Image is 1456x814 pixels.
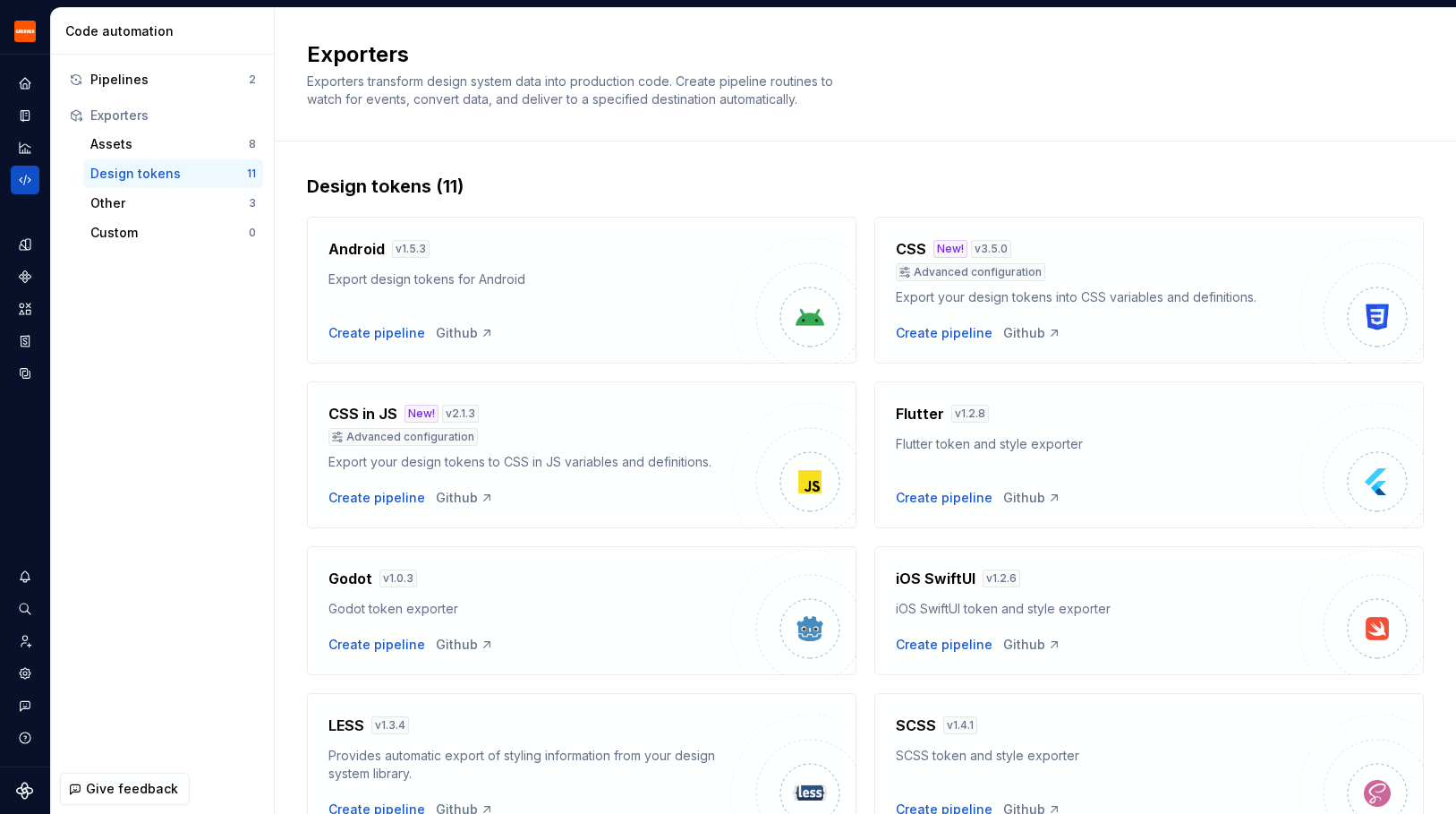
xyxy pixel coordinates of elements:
[86,780,178,798] span: Give feedback
[896,600,1298,618] div: iOS SwiftUI token and style exporter
[11,69,39,98] a: Home
[896,636,992,654] button: Create pipeline
[371,716,409,734] div: v 1.3.4
[83,218,263,247] button: Custom0
[83,189,263,218] button: Other3
[307,40,1402,69] h2: Exporters
[249,137,256,151] div: 8
[896,715,936,736] h4: SCSS
[1003,636,1061,654] a: Github
[896,403,944,424] h4: Flutter
[436,489,494,507] a: Github
[896,238,926,260] h4: CSS
[436,324,494,342] div: Github
[249,73,256,87] div: 2
[11,166,39,194] a: Code automation
[90,107,256,124] div: Exporters
[328,489,425,507] button: Create pipeline
[1003,489,1061,507] a: Github
[896,324,992,342] button: Create pipeline
[247,167,256,181] div: 11
[392,240,430,258] div: v 1.5.3
[943,716,977,734] div: v 1.4.1
[328,428,478,446] div: Advanced configuration
[60,773,190,805] button: Give feedback
[933,240,967,258] div: New!
[307,174,1424,199] div: Design tokens (11)
[11,595,39,623] button: Search ⌘K
[11,327,39,356] a: Storybook stories
[328,715,364,736] h4: LESS
[896,435,1298,453] div: Flutter token and style exporter
[11,230,39,259] a: Design tokens
[90,71,249,89] div: Pipelines
[896,568,975,589] h4: iOS SwiftUI
[11,359,39,388] a: Data sources
[62,65,263,94] button: Pipelines2
[328,747,731,783] div: Provides automatic export of styling information from your design system library.
[11,562,39,591] button: Notifications
[11,691,39,720] button: Contact support
[90,224,249,242] div: Custom
[328,453,731,471] div: Export your design tokens to CSS in JS variables and definitions.
[16,782,34,800] svg: Supernova Logo
[951,405,989,423] div: v 1.2.8
[14,21,36,42] img: 4e8d6f31-f5cf-47b4-89aa-e4dec1dc0822.png
[11,295,39,323] a: Assets
[896,288,1298,306] div: Export your design tokens into CSS variables and definitions.
[983,570,1020,587] div: v 1.2.6
[90,194,249,212] div: Other
[11,133,39,162] a: Analytics
[436,636,494,654] a: Github
[11,659,39,688] a: Settings
[11,101,39,130] a: Documentation
[328,568,372,589] h4: Godot
[11,627,39,655] a: Invite team
[90,165,247,183] div: Design tokens
[328,270,731,288] div: Export design tokens for Android
[328,600,731,618] div: Godot token exporter
[83,159,263,188] button: Design tokens11
[896,263,1045,281] div: Advanced configuration
[896,747,1298,765] div: SCSS token and style exporter
[328,403,397,424] h4: CSS in JS
[1003,324,1061,342] a: Github
[442,405,479,423] div: v 2.1.3
[249,226,256,240] div: 0
[328,324,425,342] button: Create pipeline
[328,238,385,260] h4: Android
[11,262,39,291] a: Components
[896,489,992,507] div: Create pipeline
[404,405,439,423] div: New!
[90,135,249,153] div: Assets
[328,636,425,654] button: Create pipeline
[65,22,267,40] div: Code automation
